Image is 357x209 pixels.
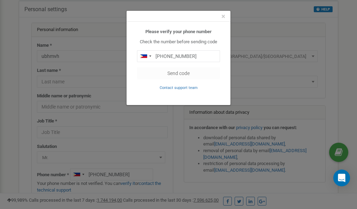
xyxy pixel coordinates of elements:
[137,51,153,62] div: Telephone country code
[333,170,350,186] div: Open Intercom Messenger
[145,29,212,34] b: Please verify your phone number
[137,39,220,45] p: Check the number before sending code
[160,85,198,90] a: Contact support team
[221,12,225,21] span: ×
[137,67,220,79] button: Send code
[221,13,225,20] button: Close
[137,50,220,62] input: 0905 123 4567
